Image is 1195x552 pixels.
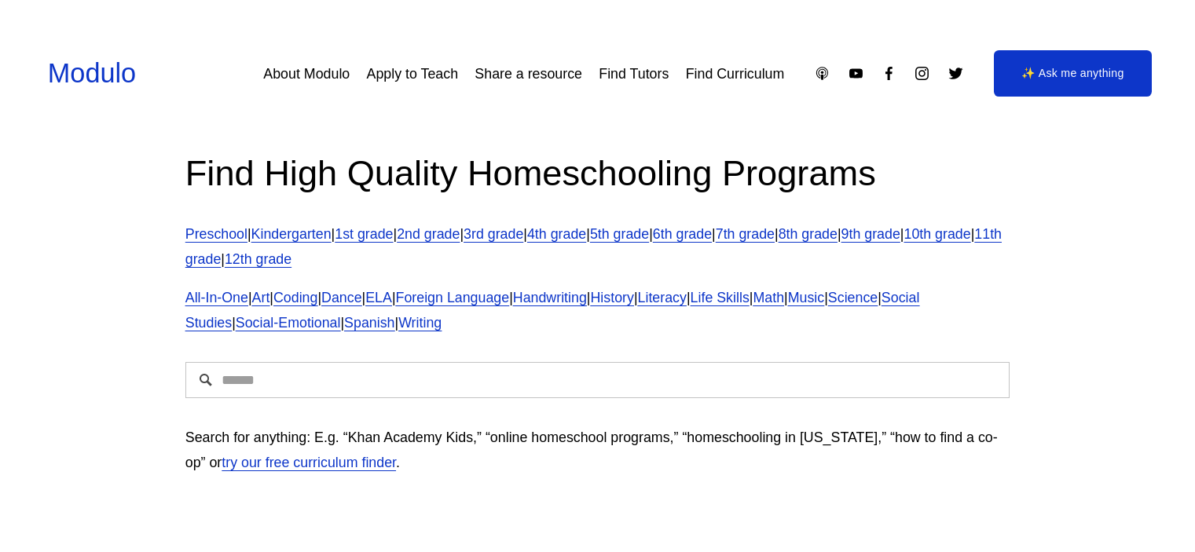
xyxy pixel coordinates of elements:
a: 6th grade [653,226,712,242]
a: Literacy [638,290,687,305]
a: Instagram [914,65,930,82]
a: 12th grade [225,251,291,267]
a: Find Curriculum [686,60,785,88]
a: Preschool [185,226,247,242]
a: 8th grade [779,226,838,242]
a: All-In-One [185,290,248,305]
a: 3rd grade [464,226,523,242]
a: YouTube [848,65,864,82]
a: Foreign Language [396,290,510,305]
a: 5th grade [590,226,649,242]
a: History [590,290,633,305]
a: 9th grade [841,226,900,242]
p: | | | | | | | | | | | | | [185,221,1010,272]
p: Search for anything: E.g. “Khan Academy Kids,” “online homeschool programs,” “homeschooling in [U... [185,425,1010,475]
a: Facebook [881,65,897,82]
a: Art [252,290,270,305]
a: About Modulo [263,60,350,88]
a: ELA [365,290,392,305]
a: Share a resource [475,60,582,88]
a: Twitter [948,65,964,82]
a: Dance [321,290,362,305]
a: 10th grade [904,226,970,242]
a: 11th grade [185,226,1002,267]
a: Apple Podcasts [814,65,830,82]
p: | | | | | | | | | | | | | | | | [185,285,1010,335]
a: Find Tutors [599,60,669,88]
a: 4th grade [527,226,586,242]
a: Social Studies [185,290,920,331]
a: Kindergarten [251,226,332,242]
a: Apply to Teach [367,60,459,88]
a: Coding [273,290,317,305]
a: Science [828,290,878,305]
a: ✨ Ask me anything [994,50,1152,97]
a: 2nd grade [397,226,460,242]
a: 1st grade [335,226,393,242]
a: Social-Emotional [236,315,341,331]
a: Music [788,290,825,305]
a: Spanish [344,315,394,331]
h2: Find High Quality Homeschooling Programs [185,150,1010,196]
input: Search [185,362,1010,398]
a: try our free curriculum finder [222,455,396,470]
a: Math [753,290,784,305]
a: Writing [398,315,442,331]
a: Life Skills [691,290,750,305]
a: 7th grade [716,226,775,242]
a: Modulo [48,58,136,88]
a: Handwriting [513,290,587,305]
